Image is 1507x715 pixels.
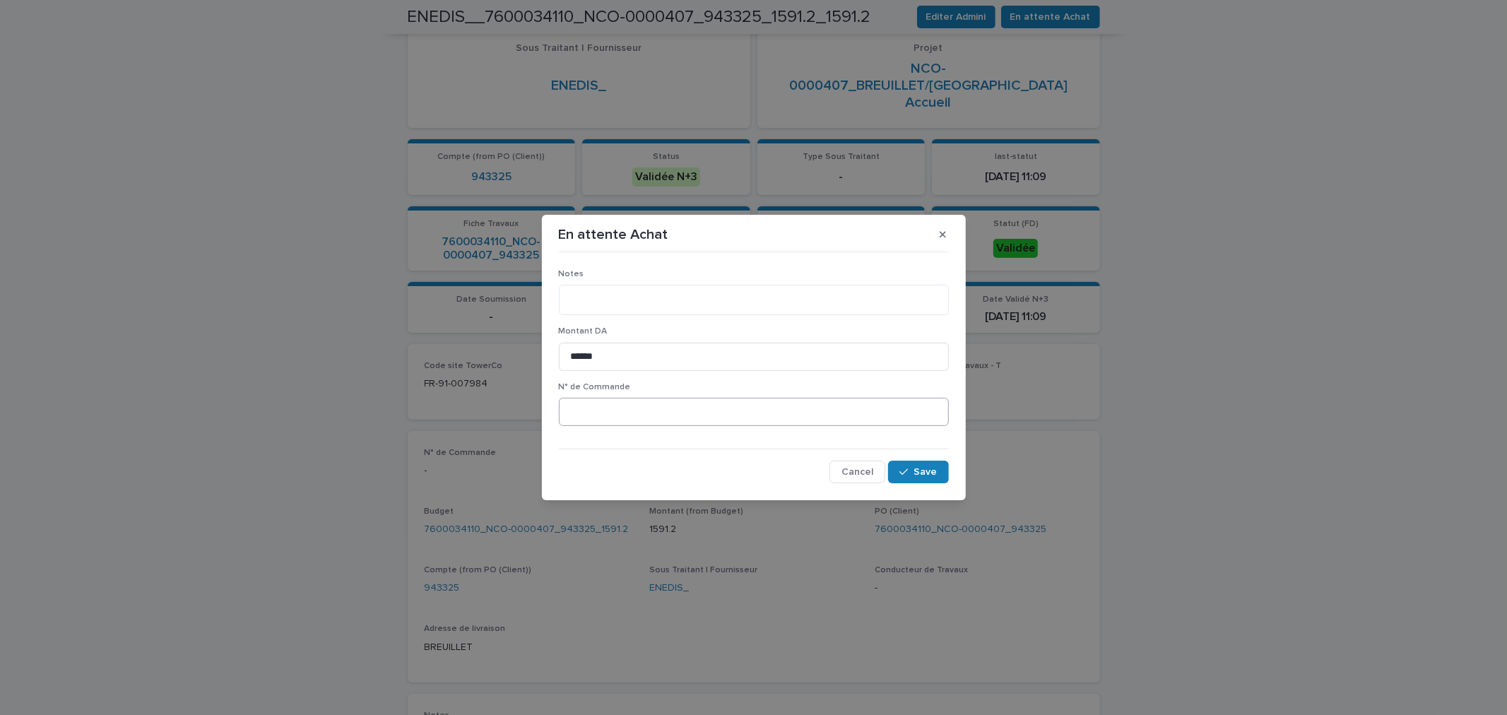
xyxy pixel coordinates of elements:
button: Cancel [829,461,885,483]
span: N° de Commande [559,383,631,391]
button: Save [888,461,948,483]
span: Notes [559,270,584,278]
span: Cancel [841,467,873,477]
span: Montant DA [559,327,608,336]
span: Save [914,467,938,477]
p: En attente Achat [559,226,668,243]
